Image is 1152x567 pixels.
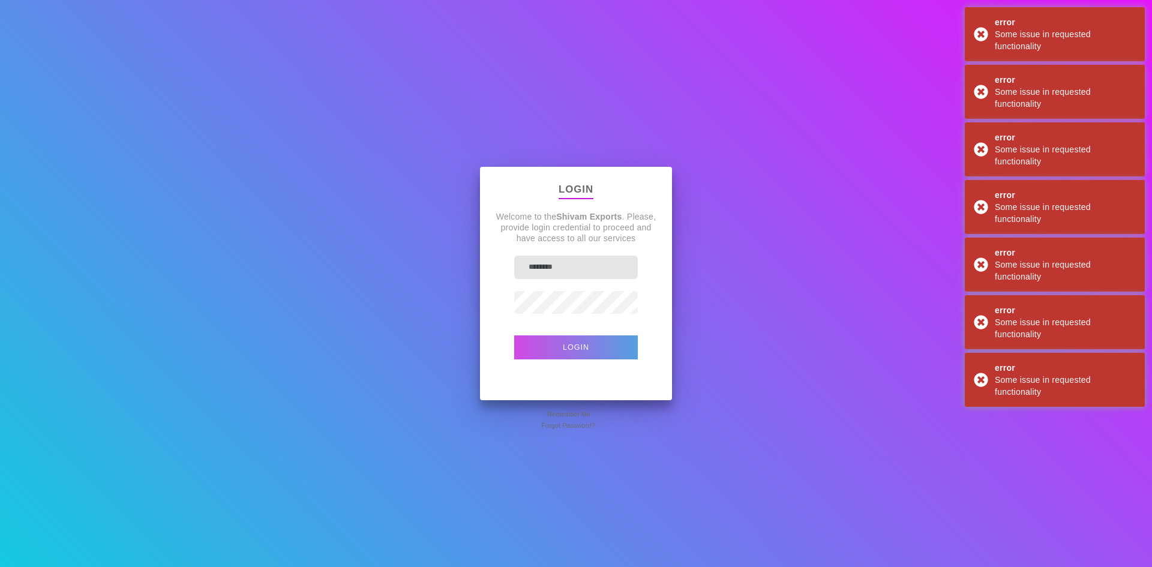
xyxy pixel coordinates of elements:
div: error [995,247,1136,259]
strong: Shivam Exports [556,212,622,221]
div: error [995,16,1136,28]
div: error [995,74,1136,86]
div: Some issue in requested functionality [995,374,1136,398]
div: error [995,362,1136,374]
div: Some issue in requested functionality [995,86,1136,110]
div: Some issue in requested functionality [995,316,1136,340]
div: Some issue in requested functionality [995,28,1136,52]
span: Remember Me [547,408,590,420]
div: Some issue in requested functionality [995,143,1136,167]
div: error [995,131,1136,143]
p: Login [559,181,593,199]
div: error [995,304,1136,316]
button: Login [514,335,638,359]
div: error [995,189,1136,201]
span: Forgot Password? [541,419,595,431]
div: Some issue in requested functionality [995,259,1136,283]
p: Welcome to the . Please, provide login credential to proceed and have access to all our services [494,211,658,244]
div: Some issue in requested functionality [995,201,1136,225]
